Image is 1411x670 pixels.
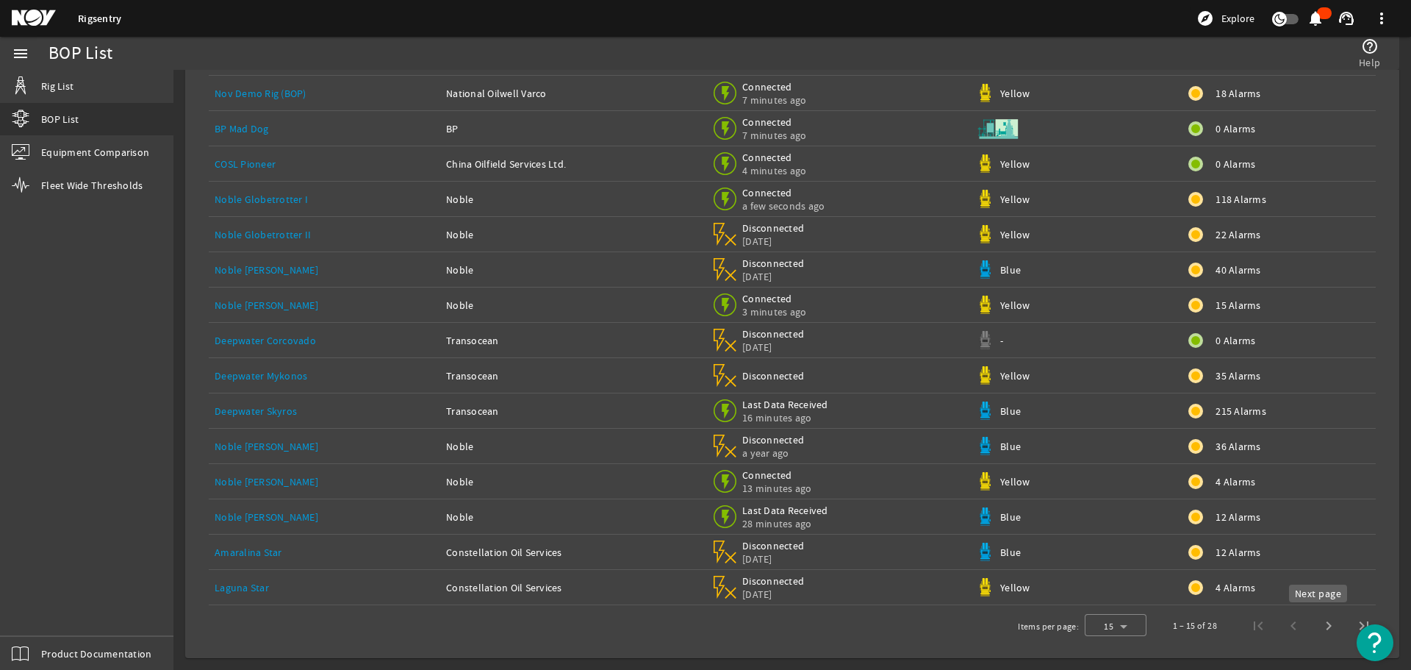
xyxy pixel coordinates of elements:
div: 1 – 15 of 28 [1173,619,1217,633]
span: Disconnected [742,539,805,552]
span: Yellow [1000,581,1030,594]
img: Yellowpod.svg [976,296,994,314]
span: 18 Alarms [1216,86,1260,101]
span: Product Documentation [41,646,151,661]
a: Noble Globetrotter I [215,193,308,206]
button: Next page [1311,608,1346,644]
span: Connected [742,186,825,199]
span: Rig List [41,79,73,93]
a: Deepwater Skyros [215,405,297,418]
span: Blue [1000,546,1021,559]
span: Last Data Received [742,504,828,517]
div: Noble [446,510,699,524]
a: Rigsentry [78,12,121,26]
span: [DATE] [742,552,805,566]
span: Yellow [1000,299,1030,312]
div: Noble [446,439,699,454]
a: Deepwater Corcovado [215,334,316,347]
a: Nov Demo Rig (BOP) [215,87,306,100]
a: Amaralina Star [215,546,282,559]
span: Disconnected [742,574,805,588]
span: [DATE] [742,270,805,283]
a: Noble [PERSON_NAME] [215,475,318,488]
span: 16 minutes ago [742,411,828,424]
span: a few seconds ago [742,199,825,213]
div: National Oilwell Varco [446,86,699,101]
img: Bluepod.svg [976,543,994,561]
mat-icon: notifications [1307,10,1324,27]
span: Yellow [1000,228,1030,241]
img: Yellowpod.svg [976,225,994,243]
span: [DATE] [742,341,805,354]
span: Disconnected [742,221,805,235]
span: 7 minutes ago [742,93,806,107]
img: Yellowpod.svg [976,154,994,173]
a: Noble [PERSON_NAME] [215,440,318,453]
button: more_vert [1364,1,1399,36]
span: Disconnected [742,369,805,382]
button: Open Resource Center [1357,624,1393,661]
span: Yellow [1000,87,1030,100]
mat-icon: explore [1196,10,1214,27]
img: Skid.svg [976,107,1020,151]
span: 215 Alarms [1216,404,1266,418]
span: 35 Alarms [1216,368,1260,383]
span: Yellow [1000,475,1030,488]
span: Blue [1000,510,1021,524]
span: Blue [1000,405,1021,418]
span: Yellow [1000,369,1030,382]
span: Help [1359,55,1380,70]
span: 4 minutes ago [742,164,806,177]
span: BOP List [41,112,79,126]
span: Explore [1221,11,1254,26]
span: 4 Alarms [1216,580,1255,595]
a: Noble [PERSON_NAME] [215,263,318,277]
img: Yellowpod.svg [976,578,994,596]
div: Transocean [446,368,699,383]
div: BP [446,121,699,136]
span: 0 Alarms [1216,333,1255,348]
div: BOP List [49,46,112,61]
span: 13 minutes ago [742,482,812,495]
span: Blue [1000,440,1021,453]
span: 28 minutes ago [742,517,828,530]
span: Connected [742,292,806,305]
span: 15 Alarms [1216,298,1260,313]
div: Noble [446,227,699,242]
a: Laguna Star [215,581,269,594]
a: Noble Globetrotter II [215,228,311,241]
div: Transocean [446,404,699,418]
span: 22 Alarms [1216,227,1260,242]
span: Disconnected [742,257,805,270]
span: 40 Alarms [1216,263,1260,277]
span: 4 Alarms [1216,474,1255,489]
span: a year ago [742,446,805,460]
img: Graypod.svg [976,331,994,349]
div: Noble [446,298,699,313]
div: Constellation Oil Services [446,545,699,560]
a: COSL Pioneer [215,157,276,171]
img: Yellowpod.svg [976,366,994,385]
span: Yellow [1000,157,1030,171]
mat-icon: support_agent [1338,10,1355,27]
a: Noble [PERSON_NAME] [215,299,318,312]
span: Connected [742,115,806,129]
span: Last Data Received [742,398,828,411]
span: 12 Alarms [1216,545,1260,560]
span: Disconnected [742,433,805,446]
span: Connected [742,151,806,164]
div: China Oilfield Services Ltd. [446,157,699,171]
span: Connected [742,468,812,482]
span: Disconnected [742,327,805,341]
span: 12 Alarms [1216,510,1260,524]
span: 3 minutes ago [742,305,806,318]
span: Fleet Wide Thresholds [41,178,143,193]
img: Yellowpod.svg [976,190,994,208]
mat-icon: help_outline [1361,38,1379,55]
div: Transocean [446,333,699,348]
span: [DATE] [742,235,805,248]
span: 7 minutes ago [742,129,806,142]
div: Noble [446,192,699,207]
span: - [1000,334,1003,347]
a: Deepwater Mykonos [215,369,307,382]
